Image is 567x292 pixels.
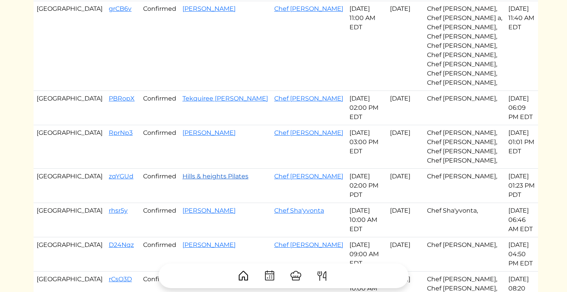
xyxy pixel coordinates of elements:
a: Chef [PERSON_NAME] [274,241,343,248]
td: Chef [PERSON_NAME], [424,91,505,125]
img: CalendarDots-5bcf9d9080389f2a281d69619e1c85352834be518fbc73d9501aef674afc0d57.svg [263,270,276,282]
a: Chef [PERSON_NAME] [274,173,343,180]
a: Chef [PERSON_NAME] [274,95,343,102]
td: [DATE] 10:00 AM EDT [346,203,387,237]
td: [DATE] [387,91,424,125]
td: [DATE] 11:00 AM EDT [346,1,387,91]
td: [DATE] [387,203,424,237]
td: Confirmed [140,203,179,237]
td: [DATE] 06:09 PM EDT [505,91,538,125]
td: [GEOGRAPHIC_DATA] [34,1,106,91]
a: grCB6v [109,5,132,12]
a: PBRopX [109,95,135,102]
td: [DATE] [387,169,424,203]
a: D24Nqz [109,241,134,248]
a: RprNp3 [109,129,133,136]
td: [GEOGRAPHIC_DATA] [34,237,106,272]
td: Chef [PERSON_NAME], [424,169,505,203]
a: [PERSON_NAME] [182,5,236,12]
img: ForkKnife-55491504ffdb50bab0c1e09e7649658475375261d09fd45db06cec23bce548bf.svg [316,270,328,282]
td: [DATE] 02:00 PM PDT [346,169,387,203]
td: Chef [PERSON_NAME], [424,237,505,272]
a: [PERSON_NAME] [182,207,236,214]
td: [DATE] 06:46 AM EDT [505,203,538,237]
td: Confirmed [140,125,179,169]
td: [DATE] 03:00 PM EDT [346,125,387,169]
a: Tekquiree [PERSON_NAME] [182,95,268,102]
td: [DATE] 01:23 PM PDT [505,169,538,203]
td: [DATE] [387,237,424,272]
a: [PERSON_NAME] [182,241,236,248]
td: [DATE] [387,1,424,91]
td: [DATE] 01:01 PM EDT [505,125,538,169]
img: ChefHat-a374fb509e4f37eb0702ca99f5f64f3b6956810f32a249b33092029f8484b388.svg [290,270,302,282]
td: Chef [PERSON_NAME], Chef [PERSON_NAME], Chef [PERSON_NAME], Chef [PERSON_NAME], [424,125,505,169]
td: [GEOGRAPHIC_DATA] [34,203,106,237]
a: Chef [PERSON_NAME] [274,129,343,136]
a: Hills & heights Pilates [182,173,248,180]
td: Confirmed [140,169,179,203]
td: Confirmed [140,1,179,91]
td: Chef Sha'yvonta, [424,203,505,237]
td: Chef [PERSON_NAME], Chef [PERSON_NAME] a, Chef [PERSON_NAME], Chef [PERSON_NAME], Chef [PERSON_NA... [424,1,505,91]
td: [GEOGRAPHIC_DATA] [34,169,106,203]
td: [GEOGRAPHIC_DATA] [34,91,106,125]
td: Confirmed [140,237,179,272]
td: [DATE] 04:50 PM EDT [505,237,538,272]
a: Chef Sha'yvonta [274,207,324,214]
img: House-9bf13187bcbb5817f509fe5e7408150f90897510c4275e13d0d5fca38e0b5951.svg [237,270,250,282]
a: rhsr5y [109,207,128,214]
td: [DATE] 02:00 PM EDT [346,91,387,125]
a: zqYGUd [109,173,133,180]
td: [DATE] 09:00 AM EDT [346,237,387,272]
td: [DATE] [387,125,424,169]
td: Confirmed [140,91,179,125]
td: [DATE] 11:40 AM EDT [505,1,538,91]
a: [PERSON_NAME] [182,129,236,136]
a: Chef [PERSON_NAME] [274,5,343,12]
td: [GEOGRAPHIC_DATA] [34,125,106,169]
